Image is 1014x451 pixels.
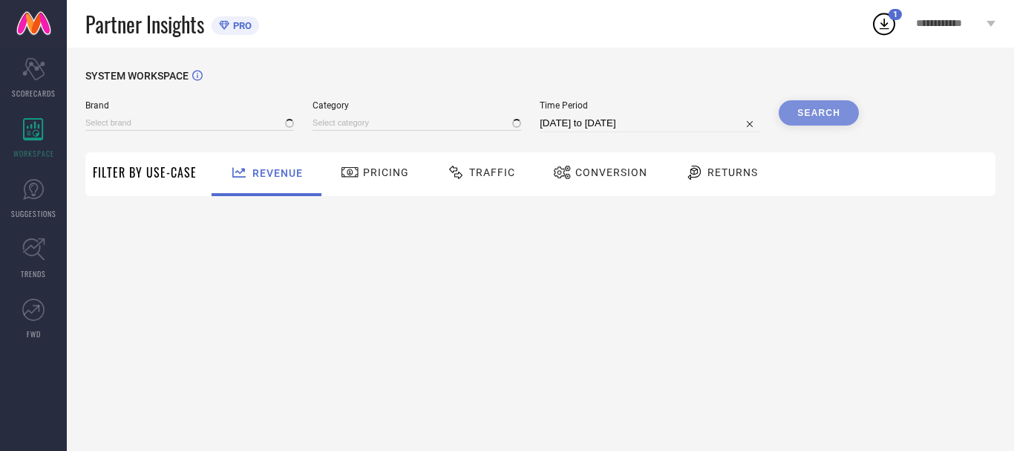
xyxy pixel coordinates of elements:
span: Revenue [252,167,303,179]
span: SYSTEM WORKSPACE [85,70,189,82]
input: Select category [313,115,521,131]
span: SUGGESTIONS [11,208,56,219]
span: Partner Insights [85,9,204,39]
input: Select time period [540,114,760,132]
span: TRENDS [21,268,46,279]
span: Brand [85,100,294,111]
span: Filter By Use-Case [93,163,197,181]
span: Traffic [469,166,515,178]
span: Returns [707,166,758,178]
span: Time Period [540,100,760,111]
input: Select brand [85,115,294,131]
span: Category [313,100,521,111]
span: WORKSPACE [13,148,54,159]
span: Pricing [363,166,409,178]
span: FWD [27,328,41,340]
span: SCORECARDS [12,88,56,99]
span: Conversion [575,166,647,178]
span: PRO [229,20,252,31]
span: 1 [893,10,897,19]
div: Open download list [871,10,897,37]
